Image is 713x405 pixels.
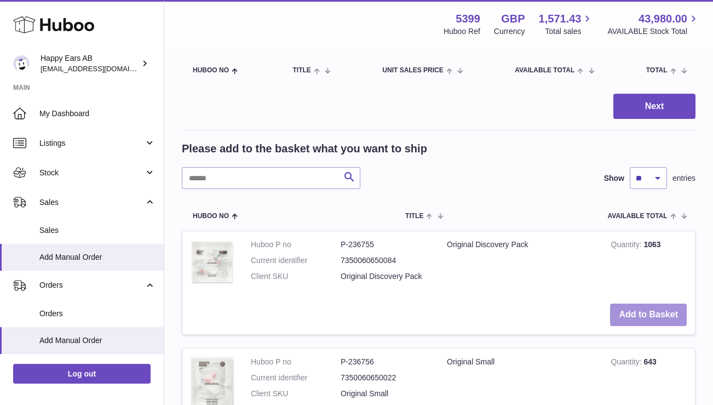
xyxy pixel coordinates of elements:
[251,255,341,266] dt: Current identifier
[191,239,234,284] img: Original Discovery Pack
[251,373,341,383] dt: Current identifier
[41,64,161,73] span: [EMAIL_ADDRESS][DOMAIN_NAME]
[539,12,594,37] a: 1,571.43 Total sales
[39,335,156,346] span: Add Manual Order
[610,304,687,326] button: Add to Basket
[539,12,582,26] span: 1,571.43
[341,271,430,282] dd: Original Discovery Pack
[39,138,144,149] span: Listings
[39,225,156,236] span: Sales
[251,239,341,250] dt: Huboo P no
[341,239,430,250] dd: P-236755
[672,173,695,184] span: entries
[545,26,594,37] span: Total sales
[382,67,443,74] span: Unit Sales Price
[341,389,430,399] dd: Original Small
[193,67,229,74] span: Huboo no
[611,240,644,252] strong: Quantity
[608,213,668,220] span: AVAILABLE Total
[251,271,341,282] dt: Client SKU
[13,55,30,72] img: 3pl@happyearsearplugs.com
[613,94,695,119] button: Next
[39,168,144,178] span: Stock
[494,26,525,37] div: Currency
[41,53,139,74] div: Happy Ears AB
[341,357,430,367] dd: P-236756
[341,255,430,266] dd: 7350060650084
[439,231,603,295] td: Original Discovery Pack
[193,213,229,220] span: Huboo no
[604,173,624,184] label: Show
[39,280,144,290] span: Orders
[646,67,668,74] span: Total
[611,357,644,369] strong: Quantity
[39,309,156,319] span: Orders
[444,26,480,37] div: Huboo Ref
[603,231,695,295] td: 1063
[39,109,156,119] span: My Dashboard
[456,12,480,26] strong: 5399
[501,12,525,26] strong: GBP
[39,197,144,208] span: Sales
[607,26,700,37] span: AVAILABLE Stock Total
[13,364,151,384] a: Log out
[182,141,427,156] h2: Please add to the basket what you want to ship
[251,357,341,367] dt: Huboo P no
[405,213,423,220] span: Title
[639,12,687,26] span: 43,980.00
[341,373,430,383] dd: 7350060650022
[251,389,341,399] dt: Client SKU
[39,252,156,263] span: Add Manual Order
[515,67,574,74] span: AVAILABLE Total
[292,67,311,74] span: Title
[607,12,700,37] a: 43,980.00 AVAILABLE Stock Total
